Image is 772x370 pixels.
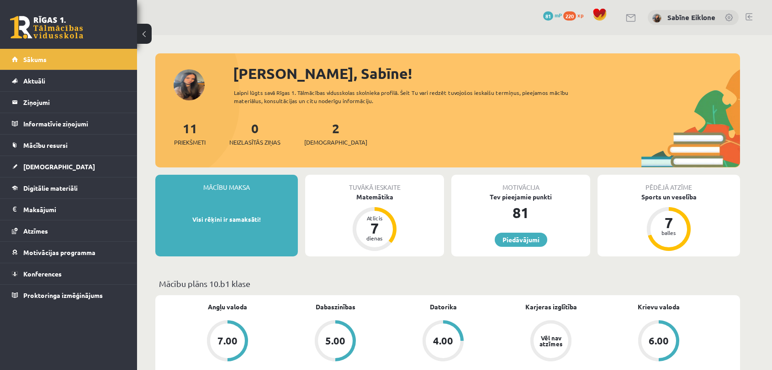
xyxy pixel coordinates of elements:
[23,162,95,171] span: [DEMOGRAPHIC_DATA]
[555,11,562,19] span: mP
[433,336,453,346] div: 4.00
[655,215,682,230] div: 7
[208,302,247,312] a: Angļu valoda
[638,302,680,312] a: Krievu valoda
[23,113,126,134] legend: Informatīvie ziņojumi
[229,120,280,147] a: 0Neizlasītās ziņas
[495,233,547,247] a: Piedāvājumi
[12,199,126,220] a: Maksājumi
[23,270,62,278] span: Konferences
[305,175,444,192] div: Tuvākā ieskaite
[12,242,126,263] a: Motivācijas programma
[451,202,590,224] div: 81
[12,156,126,177] a: [DEMOGRAPHIC_DATA]
[10,16,83,39] a: Rīgas 1. Tālmācības vidusskola
[217,336,238,346] div: 7.00
[361,235,388,241] div: dienas
[605,320,713,363] a: 6.00
[538,335,564,347] div: Vēl nav atzīmes
[23,55,47,63] span: Sākums
[598,192,740,252] a: Sports un veselība 7 balles
[497,320,605,363] a: Vēl nav atzīmes
[23,291,103,299] span: Proktoringa izmēģinājums
[12,92,126,113] a: Ziņojumi
[304,138,367,147] span: [DEMOGRAPHIC_DATA]
[525,302,577,312] a: Karjeras izglītība
[389,320,497,363] a: 4.00
[12,177,126,198] a: Digitālie materiāli
[543,11,562,19] a: 81 mP
[305,192,444,202] div: Matemātika
[281,320,389,363] a: 5.00
[229,138,280,147] span: Neizlasītās ziņas
[23,141,68,149] span: Mācību resursi
[361,215,388,221] div: Atlicis
[174,120,206,147] a: 11Priekšmeti
[160,215,293,224] p: Visi rēķini ir samaksāti!
[451,175,590,192] div: Motivācija
[159,277,736,290] p: Mācību plāns 10.b1 klase
[577,11,583,19] span: xp
[563,11,588,19] a: 220 xp
[325,336,345,346] div: 5.00
[304,120,367,147] a: 2[DEMOGRAPHIC_DATA]
[361,221,388,235] div: 7
[174,138,206,147] span: Priekšmeti
[12,285,126,306] a: Proktoringa izmēģinājums
[543,11,553,21] span: 81
[12,263,126,284] a: Konferences
[430,302,457,312] a: Datorika
[23,92,126,113] legend: Ziņojumi
[598,175,740,192] div: Pēdējā atzīme
[451,192,590,202] div: Tev pieejamie punkti
[234,89,585,105] div: Laipni lūgts savā Rīgas 1. Tālmācības vidusskolas skolnieka profilā. Šeit Tu vari redzēt tuvojošo...
[667,13,715,22] a: Sabīne Eiklone
[649,336,669,346] div: 6.00
[598,192,740,202] div: Sports un veselība
[23,77,45,85] span: Aktuāli
[12,113,126,134] a: Informatīvie ziņojumi
[305,192,444,252] a: Matemātika Atlicis 7 dienas
[316,302,355,312] a: Dabaszinības
[233,63,740,84] div: [PERSON_NAME], Sabīne!
[23,248,95,256] span: Motivācijas programma
[12,70,126,91] a: Aktuāli
[655,230,682,235] div: balles
[174,320,281,363] a: 7.00
[23,184,78,192] span: Digitālie materiāli
[12,135,126,156] a: Mācību resursi
[23,227,48,235] span: Atzīmes
[155,175,298,192] div: Mācību maksa
[563,11,576,21] span: 220
[652,14,661,23] img: Sabīne Eiklone
[12,220,126,241] a: Atzīmes
[12,49,126,70] a: Sākums
[23,199,126,220] legend: Maksājumi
